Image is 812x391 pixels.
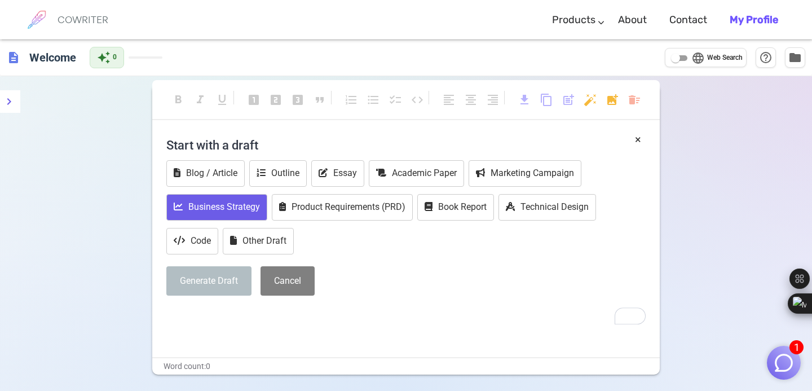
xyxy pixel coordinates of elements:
span: 0 [113,52,117,63]
a: About [618,3,647,37]
img: brand logo [23,6,51,34]
span: download [518,93,531,107]
h6: COWRITER [58,15,108,25]
span: format_list_numbered [345,93,358,107]
span: description [7,51,20,64]
span: content_copy [540,93,553,107]
button: Generate Draft [166,266,251,296]
button: Book Report [417,194,494,221]
span: code [411,93,424,107]
span: 1 [789,340,804,354]
span: delete_sweep [628,93,641,107]
span: auto_awesome [97,51,111,64]
button: Technical Design [498,194,596,221]
span: format_list_bulleted [367,93,380,107]
button: Manage Documents [785,47,805,68]
button: Help & Shortcuts [756,47,776,68]
span: format_align_center [464,93,478,107]
span: looks_3 [291,93,304,107]
a: Contact [669,3,707,37]
span: looks_one [247,93,261,107]
span: format_align_right [486,93,500,107]
span: format_underlined [215,93,229,107]
span: format_quote [313,93,326,107]
span: help_outline [759,51,773,64]
button: Academic Paper [369,160,464,187]
button: Cancel [261,266,315,296]
span: add_photo_alternate [606,93,619,107]
span: format_align_left [442,93,456,107]
span: format_bold [171,93,185,107]
a: Products [552,3,595,37]
div: Word count: 0 [152,358,660,375]
button: Outline [249,160,307,187]
span: format_italic [193,93,207,107]
button: Code [166,228,218,254]
button: Essay [311,160,364,187]
button: Product Requirements (PRD) [272,194,413,221]
span: Web Search [707,52,743,64]
img: Close chat [773,352,795,374]
span: language [691,51,705,65]
span: checklist [389,93,402,107]
span: auto_fix_high [584,93,597,107]
span: folder [788,51,802,64]
button: Marketing Campaign [469,160,581,187]
span: looks_two [269,93,283,107]
button: × [635,131,641,148]
span: post_add [562,93,575,107]
b: My Profile [730,14,778,26]
button: Other Draft [223,228,294,254]
a: My Profile [730,3,778,37]
div: To enrich screen reader interactions, please activate Accessibility in Grammarly extension settings [166,131,646,324]
h4: Start with a draft [166,131,646,159]
button: Business Strategy [166,194,267,221]
button: 1 [767,346,801,380]
h6: Click to edit title [25,46,81,69]
button: Blog / Article [166,160,245,187]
